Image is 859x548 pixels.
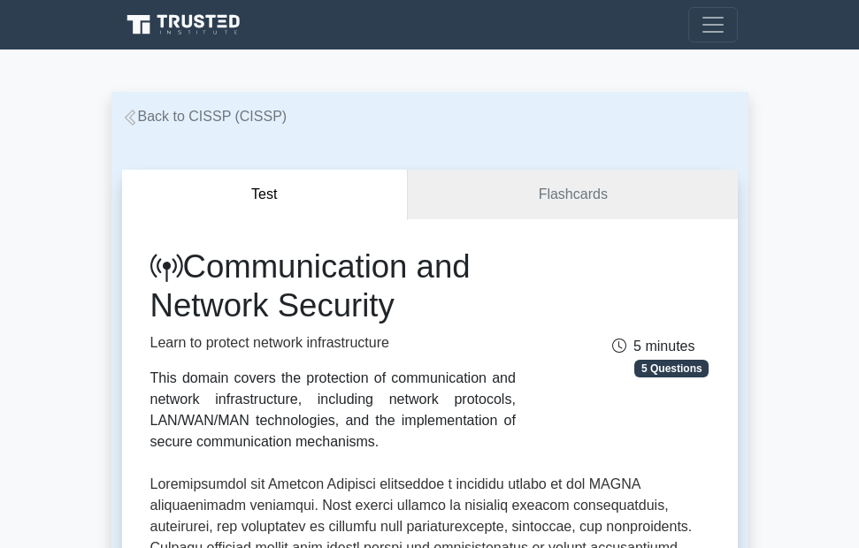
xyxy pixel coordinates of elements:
span: 5 minutes [612,339,694,354]
div: This domain covers the protection of communication and network infrastructure, including network ... [150,368,516,453]
a: Flashcards [408,170,737,220]
h1: Communication and Network Security [150,247,516,325]
button: Toggle navigation [688,7,738,42]
button: Test [122,170,409,220]
span: 5 Questions [634,360,709,377]
a: Back to CISSP (CISSP) [122,109,288,124]
p: Learn to protect network infrastructure [150,332,516,354]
